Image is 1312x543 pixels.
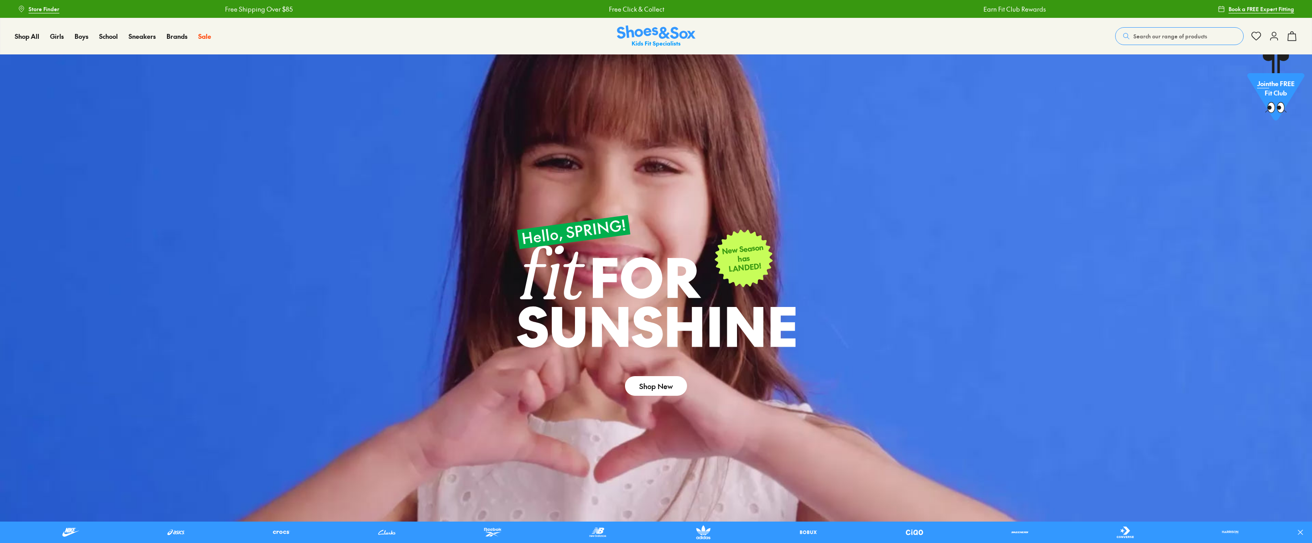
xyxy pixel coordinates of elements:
[1247,54,1304,125] a: Jointhe FREE Fit Club
[617,25,696,47] a: Shoes & Sox
[167,32,187,41] a: Brands
[99,32,118,41] a: School
[29,5,59,13] span: Store Finder
[50,32,64,41] a: Girls
[1257,79,1269,88] span: Join
[15,32,39,41] a: Shop All
[18,1,59,17] a: Store Finder
[1115,27,1244,45] button: Search our range of products
[225,4,293,14] a: Free Shipping Over $85
[198,32,211,41] a: Sale
[75,32,88,41] a: Boys
[1247,72,1304,105] p: the FREE Fit Club
[1218,1,1294,17] a: Book a FREE Expert Fitting
[617,25,696,47] img: SNS_Logo_Responsive.svg
[983,4,1046,14] a: Earn Fit Club Rewards
[609,4,664,14] a: Free Click & Collect
[625,376,687,396] a: Shop New
[1229,5,1294,13] span: Book a FREE Expert Fitting
[1133,32,1207,40] span: Search our range of products
[129,32,156,41] a: Sneakers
